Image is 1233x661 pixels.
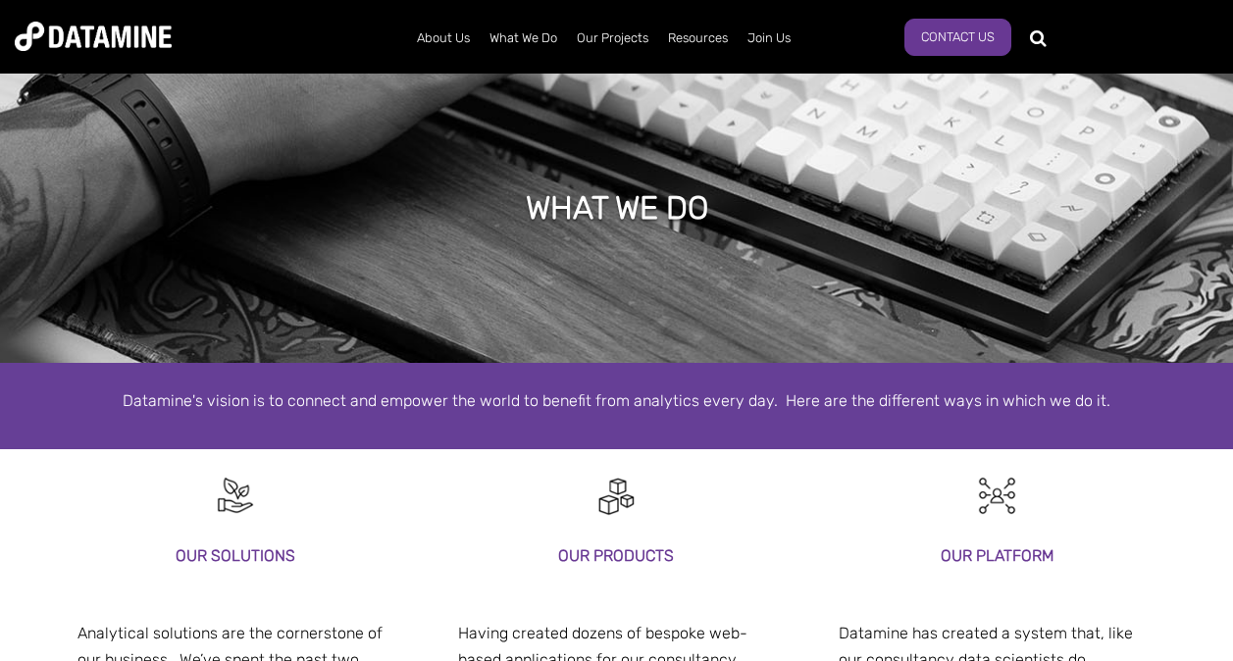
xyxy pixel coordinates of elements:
[594,474,639,518] img: Digital Activation-1
[458,587,547,606] span: our platform
[975,474,1019,518] img: Customer Analytics-1
[77,542,395,569] h3: Our solutions
[407,13,480,64] a: About Us
[738,13,800,64] a: Join Us
[77,587,167,606] span: our platform
[839,542,1156,569] h3: our platform
[214,474,258,518] img: Recruitment Black-10-1
[480,13,567,64] a: What We Do
[458,542,776,569] h3: our products
[567,13,658,64] a: Our Projects
[58,387,1176,414] p: Datamine's vision is to connect and empower the world to benefit from analytics every day. Here a...
[839,587,928,606] span: our platform
[526,186,708,229] h1: what we do
[904,19,1011,56] a: Contact Us
[658,13,738,64] a: Resources
[15,22,172,51] img: Datamine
